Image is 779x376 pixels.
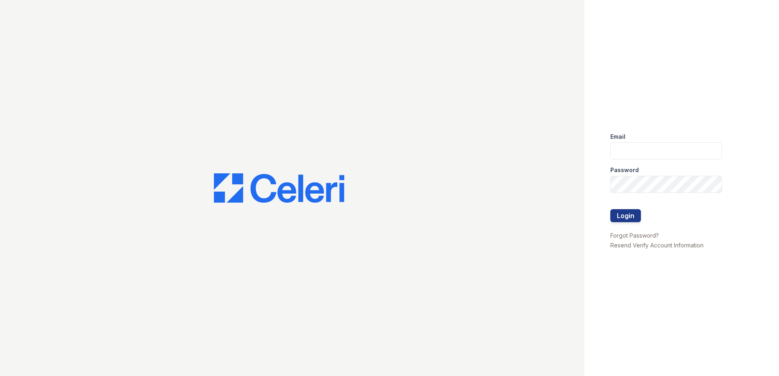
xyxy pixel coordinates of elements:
[214,173,344,203] img: CE_Logo_Blue-a8612792a0a2168367f1c8372b55b34899dd931a85d93a1a3d3e32e68fde9ad4.png
[610,166,639,174] label: Password
[610,209,641,222] button: Login
[610,242,704,249] a: Resend Verify Account Information
[610,133,625,141] label: Email
[610,232,659,239] a: Forgot Password?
